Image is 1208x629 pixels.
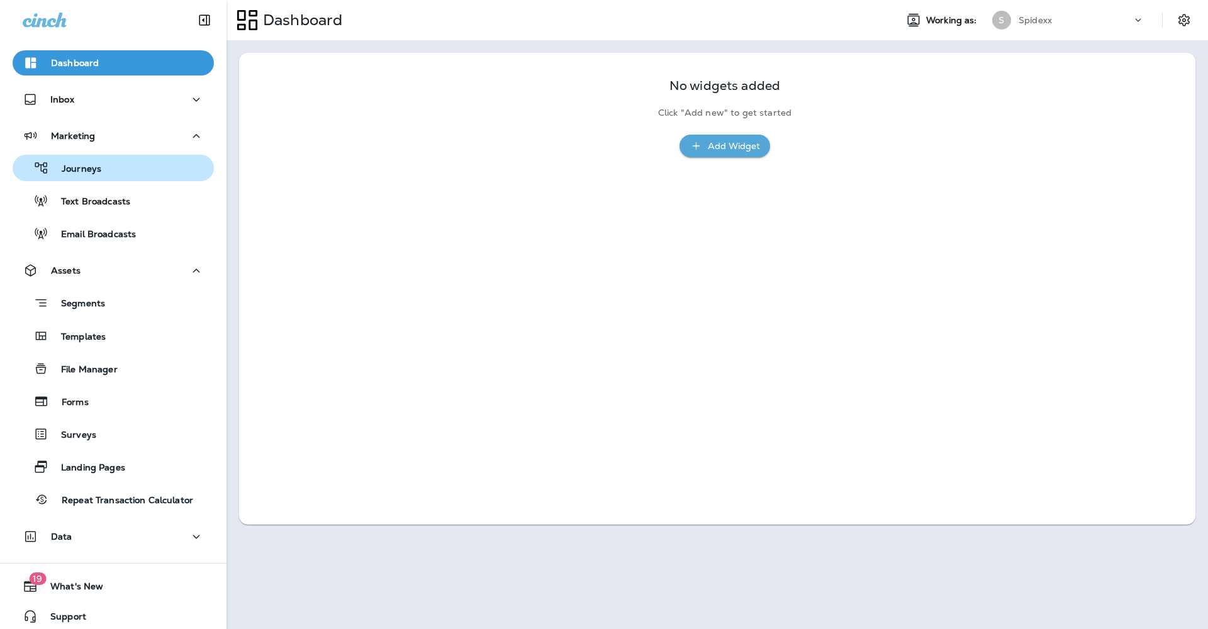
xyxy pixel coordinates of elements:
button: Add Widget [679,135,770,158]
p: No widgets added [669,81,780,91]
p: Repeat Transaction Calculator [49,495,193,507]
button: File Manager [13,355,214,382]
p: Templates [48,331,106,343]
span: What's New [38,581,103,596]
button: Data [13,524,214,549]
p: Spidexx [1019,15,1052,25]
p: Landing Pages [48,462,125,474]
p: Text Broadcasts [48,196,130,208]
p: Click "Add new" to get started [658,108,791,118]
div: Add Widget [708,138,760,154]
button: Templates [13,323,214,349]
button: Text Broadcasts [13,187,214,214]
p: Marketing [51,131,95,141]
button: Landing Pages [13,454,214,480]
p: Surveys [48,430,96,442]
span: 19 [29,572,46,585]
button: 19What's New [13,574,214,599]
p: Dashboard [51,58,99,68]
div: S [992,11,1011,30]
span: Support [38,611,86,626]
button: Collapse Sidebar [187,8,222,33]
p: Forms [49,397,89,409]
button: Segments [13,289,214,316]
button: Settings [1173,9,1195,31]
button: Journeys [13,155,214,181]
button: Repeat Transaction Calculator [13,486,214,513]
span: Working as: [926,15,980,26]
button: Inbox [13,87,214,112]
button: Dashboard [13,50,214,75]
p: Segments [48,298,105,311]
p: Inbox [50,94,74,104]
button: Email Broadcasts [13,220,214,247]
p: Email Broadcasts [48,229,136,241]
p: Journeys [49,164,101,175]
p: Assets [51,265,81,276]
button: Forms [13,388,214,415]
button: Support [13,604,214,629]
p: Dashboard [258,11,342,30]
p: File Manager [48,364,118,376]
p: Data [51,532,72,542]
button: Assets [13,258,214,283]
button: Marketing [13,123,214,148]
button: Surveys [13,421,214,447]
